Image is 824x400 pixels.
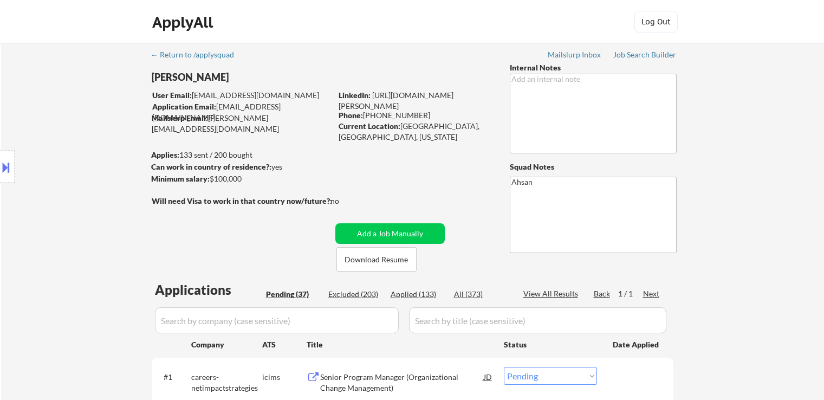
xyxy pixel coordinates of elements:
div: ← Return to /applysquad [151,51,244,59]
div: Back [594,288,611,299]
div: Next [643,288,660,299]
div: View All Results [523,288,581,299]
strong: Current Location: [339,121,400,131]
div: careers-netimpactstrategies [191,372,262,393]
div: Company [191,339,262,350]
div: [PERSON_NAME] [152,70,374,84]
div: Job Search Builder [613,51,677,59]
div: [PHONE_NUMBER] [339,110,492,121]
div: Title [307,339,494,350]
div: Internal Notes [510,62,677,73]
div: no [330,196,361,207]
a: Mailslurp Inbox [548,50,602,61]
div: Status [504,334,597,354]
div: [GEOGRAPHIC_DATA], [GEOGRAPHIC_DATA], [US_STATE] [339,121,492,142]
div: Excluded (203) [328,289,382,300]
button: Log Out [634,11,678,33]
div: $100,000 [151,173,332,184]
div: Date Applied [613,339,660,350]
div: ApplyAll [152,13,216,31]
div: All (373) [454,289,508,300]
div: Senior Program Manager (Organizational Change Management) [320,372,484,393]
div: [EMAIL_ADDRESS][DOMAIN_NAME] [152,90,332,101]
div: #1 [164,372,183,383]
div: icims [262,372,307,383]
div: yes [151,162,328,172]
div: [EMAIL_ADDRESS][DOMAIN_NAME] [152,101,332,122]
button: Download Resume [336,247,417,272]
a: [URL][DOMAIN_NAME][PERSON_NAME] [339,91,453,111]
div: Pending (37) [266,289,320,300]
div: JD [483,367,494,386]
strong: Will need Visa to work in that country now/future?: [152,196,332,205]
strong: Can work in country of residence?: [151,162,271,171]
div: Squad Notes [510,162,677,172]
div: ATS [262,339,307,350]
strong: Phone: [339,111,363,120]
a: ← Return to /applysquad [151,50,244,61]
button: Add a Job Manually [335,223,445,244]
div: Applied (133) [391,289,445,300]
input: Search by title (case sensitive) [409,307,666,333]
a: Job Search Builder [613,50,677,61]
input: Search by company (case sensitive) [155,307,399,333]
div: [PERSON_NAME][EMAIL_ADDRESS][DOMAIN_NAME] [152,113,332,134]
div: 1 / 1 [618,288,643,299]
div: 133 sent / 200 bought [151,150,332,160]
strong: LinkedIn: [339,91,371,100]
div: Mailslurp Inbox [548,51,602,59]
div: Applications [155,283,262,296]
